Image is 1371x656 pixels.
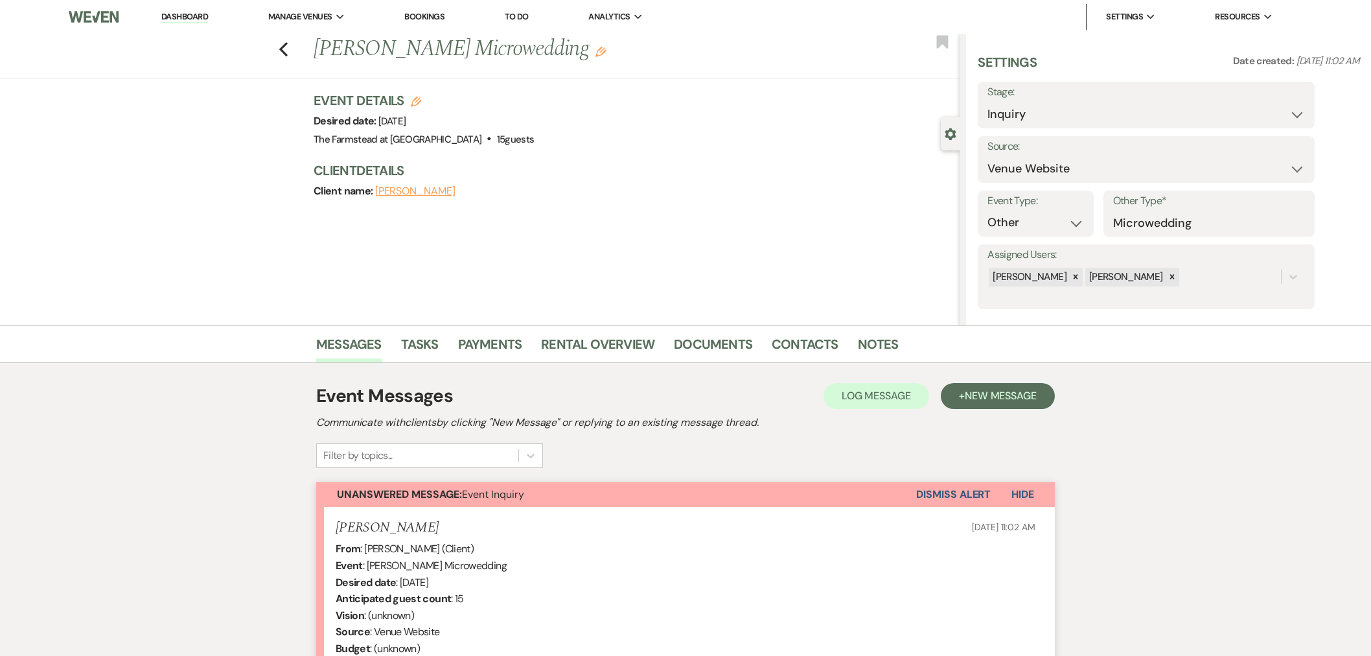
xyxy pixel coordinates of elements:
[314,184,375,198] span: Client name:
[972,521,1035,533] span: [DATE] 11:02 AM
[989,268,1068,287] div: [PERSON_NAME]
[916,482,991,507] button: Dismiss Alert
[336,559,363,572] b: Event
[316,334,382,362] a: Messages
[772,334,838,362] a: Contacts
[595,45,606,57] button: Edit
[458,334,522,362] a: Payments
[316,382,453,410] h1: Event Messages
[316,482,916,507] button: Unanswered Message:Event Inquiry
[1113,192,1306,211] label: Other Type*
[336,609,364,622] b: Vision
[991,482,1055,507] button: Hide
[336,576,396,589] b: Desired date
[314,133,481,146] span: The Farmstead at [GEOGRAPHIC_DATA]
[1215,10,1260,23] span: Resources
[987,137,1305,156] label: Source:
[314,114,378,128] span: Desired date:
[378,115,406,128] span: [DATE]
[337,487,462,501] strong: Unanswered Message:
[314,161,947,180] h3: Client Details
[1085,268,1165,287] div: [PERSON_NAME]
[941,383,1055,409] button: +New Message
[314,34,825,65] h1: [PERSON_NAME] Microwedding
[1233,54,1296,67] span: Date created:
[541,334,654,362] a: Rental Overview
[1296,54,1359,67] span: [DATE] 11:02 AM
[375,186,455,196] button: [PERSON_NAME]
[337,487,524,501] span: Event Inquiry
[588,10,630,23] span: Analytics
[323,448,393,463] div: Filter by topics...
[336,625,370,638] b: Source
[404,11,444,22] a: Bookings
[316,415,1055,430] h2: Communicate with clients by clicking "New Message" or replying to an existing message thread.
[314,91,535,110] h3: Event Details
[336,542,360,556] b: From
[987,192,1083,211] label: Event Type:
[978,53,1037,82] h3: Settings
[1106,10,1143,23] span: Settings
[336,592,451,605] b: Anticipated guest count
[987,83,1305,102] label: Stage:
[824,383,929,409] button: Log Message
[497,133,535,146] span: 15 guests
[987,246,1305,264] label: Assigned Users:
[965,389,1037,403] span: New Message
[336,642,370,655] b: Budget
[69,3,119,30] img: Weven Logo
[401,334,439,362] a: Tasks
[161,11,208,23] a: Dashboard
[858,334,899,362] a: Notes
[505,11,529,22] a: To Do
[674,334,752,362] a: Documents
[268,10,332,23] span: Manage Venues
[842,389,911,403] span: Log Message
[1011,487,1034,501] span: Hide
[336,520,439,536] h5: [PERSON_NAME]
[945,127,956,139] button: Close lead details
